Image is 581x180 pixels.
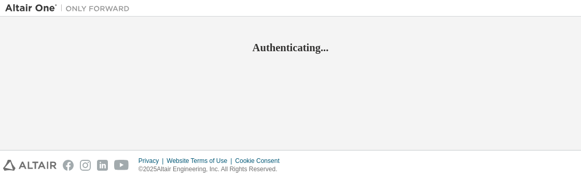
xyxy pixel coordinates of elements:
img: facebook.svg [63,160,74,171]
img: youtube.svg [114,160,129,171]
div: Website Terms of Use [167,157,235,165]
div: Privacy [139,157,167,165]
h2: Authenticating... [5,41,576,54]
p: © 2025 Altair Engineering, Inc. All Rights Reserved. [139,165,286,174]
img: altair_logo.svg [3,160,57,171]
img: instagram.svg [80,160,91,171]
img: Altair One [5,3,135,13]
img: linkedin.svg [97,160,108,171]
div: Cookie Consent [235,157,285,165]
